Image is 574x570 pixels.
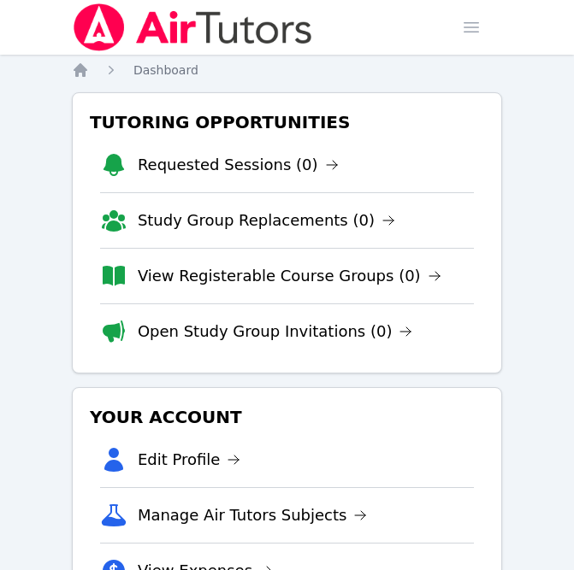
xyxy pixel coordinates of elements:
h3: Your Account [86,402,488,432]
a: Study Group Replacements (0) [138,209,395,232]
img: Air Tutors [72,3,314,51]
a: Edit Profile [138,448,241,472]
span: Dashboard [133,63,198,77]
a: Requested Sessions (0) [138,153,339,177]
a: Manage Air Tutors Subjects [138,503,368,527]
a: Open Study Group Invitations (0) [138,320,413,344]
a: View Registerable Course Groups (0) [138,264,441,288]
nav: Breadcrumb [72,62,502,79]
h3: Tutoring Opportunities [86,107,488,138]
a: Dashboard [133,62,198,79]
